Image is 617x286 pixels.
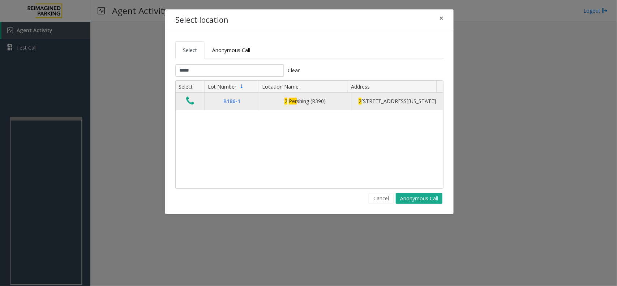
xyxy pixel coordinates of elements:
[175,41,444,59] ul: Tabs
[175,14,228,26] h4: Select location
[369,193,394,204] button: Cancel
[359,98,361,104] span: 2
[263,97,347,105] div: shing (R390)
[262,83,299,90] span: Location Name
[183,47,197,54] span: Select
[289,98,297,104] span: Per
[396,193,442,204] button: Anonymous Call
[176,81,443,188] div: Data table
[208,83,236,90] span: Lot Number
[434,9,449,27] button: Close
[351,83,370,90] span: Address
[239,84,245,89] span: Sortable
[212,47,250,54] span: Anonymous Call
[209,97,254,105] div: R186-1
[439,13,444,23] span: ×
[284,98,287,104] span: 2
[284,64,304,77] button: Clear
[176,81,205,93] th: Select
[356,97,439,105] div: [STREET_ADDRESS][US_STATE]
